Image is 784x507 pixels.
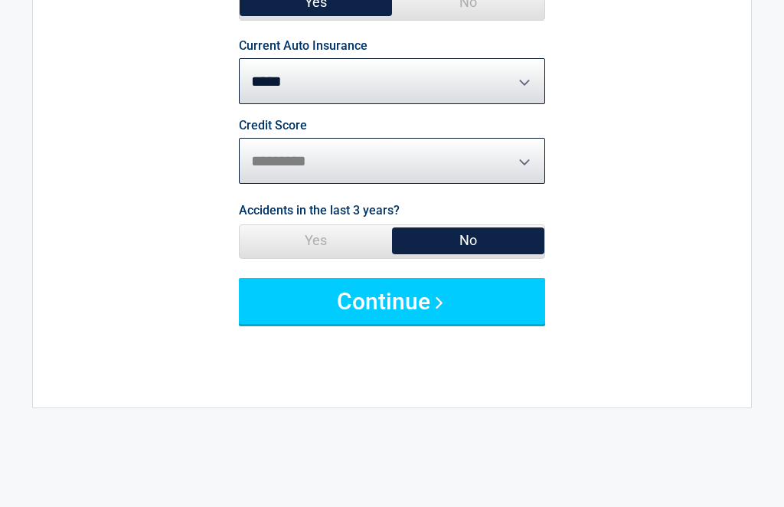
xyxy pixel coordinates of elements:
span: No [392,225,544,256]
label: Accidents in the last 3 years? [239,200,400,221]
span: Yes [240,225,392,256]
button: Continue [239,278,545,324]
label: Credit Score [239,119,307,132]
label: Current Auto Insurance [239,40,367,52]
